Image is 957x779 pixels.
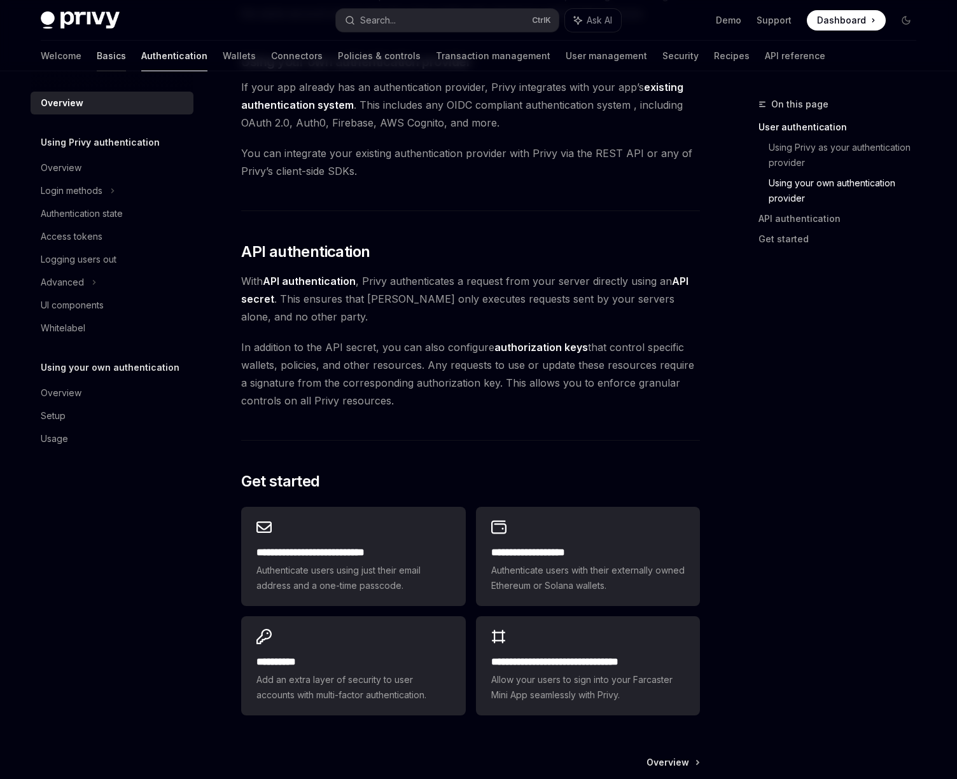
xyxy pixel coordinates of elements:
[41,252,116,267] div: Logging users out
[41,321,85,336] div: Whitelabel
[31,248,193,271] a: Logging users out
[41,206,123,221] div: Authentication state
[97,41,126,71] a: Basics
[532,15,551,25] span: Ctrl K
[31,382,193,404] a: Overview
[662,41,699,71] a: Security
[241,242,370,262] span: API authentication
[31,294,193,317] a: UI components
[716,14,741,27] a: Demo
[896,10,916,31] button: Toggle dark mode
[31,92,193,114] a: Overview
[41,41,81,71] a: Welcome
[241,78,700,132] span: If your app already has an authentication provider, Privy integrates with your app’s . This inclu...
[758,209,926,229] a: API authentication
[41,229,102,244] div: Access tokens
[241,338,700,410] span: In addition to the API secret, you can also configure that control specific wallets, policies, an...
[41,298,104,313] div: UI components
[769,137,926,173] a: Using Privy as your authentication provider
[241,471,319,492] span: Get started
[263,275,356,287] strong: API authentication
[41,275,84,290] div: Advanced
[271,41,323,71] a: Connectors
[256,672,450,703] span: Add an extra layer of security to user accounts with multi-factor authentication.
[256,563,450,593] span: Authenticate users using just their email address and a one-time passcode.
[758,229,926,249] a: Get started
[41,385,81,401] div: Overview
[41,95,83,111] div: Overview
[41,135,160,150] h5: Using Privy authentication
[494,341,588,354] strong: authorization keys
[360,13,396,28] div: Search...
[817,14,866,27] span: Dashboard
[566,41,647,71] a: User management
[476,507,700,606] a: **** **** **** ****Authenticate users with their externally owned Ethereum or Solana wallets.
[436,41,550,71] a: Transaction management
[714,41,750,71] a: Recipes
[646,756,689,769] span: Overview
[31,427,193,450] a: Usage
[241,272,700,326] span: With , Privy authenticates a request from your server directly using an . This ensures that [PERS...
[771,97,828,112] span: On this page
[769,173,926,209] a: Using your own authentication provider
[807,10,886,31] a: Dashboard
[31,156,193,179] a: Overview
[758,117,926,137] a: User authentication
[31,404,193,427] a: Setup
[338,41,421,71] a: Policies & controls
[41,183,102,198] div: Login methods
[141,41,207,71] a: Authentication
[491,672,685,703] span: Allow your users to sign into your Farcaster Mini App seamlessly with Privy.
[646,756,699,769] a: Overview
[41,160,81,176] div: Overview
[241,616,465,715] a: **** *****Add an extra layer of security to user accounts with multi-factor authentication.
[31,317,193,340] a: Whitelabel
[41,360,179,375] h5: Using your own authentication
[491,563,685,593] span: Authenticate users with their externally owned Ethereum or Solana wallets.
[41,408,66,424] div: Setup
[765,41,825,71] a: API reference
[41,11,120,29] img: dark logo
[31,225,193,248] a: Access tokens
[223,41,256,71] a: Wallets
[31,202,193,225] a: Authentication state
[241,144,700,180] span: You can integrate your existing authentication provider with Privy via the REST API or any of Pri...
[757,14,792,27] a: Support
[336,9,559,32] button: Search...CtrlK
[41,431,68,446] div: Usage
[565,9,621,32] button: Ask AI
[587,14,612,27] span: Ask AI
